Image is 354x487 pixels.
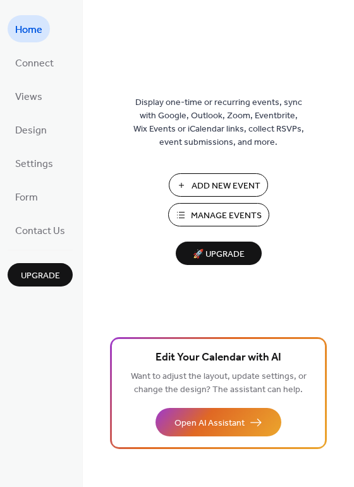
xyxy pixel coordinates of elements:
[8,82,50,109] a: Views
[8,149,61,176] a: Settings
[8,216,73,244] a: Contact Us
[15,87,42,107] span: Views
[8,116,54,143] a: Design
[15,54,54,73] span: Connect
[156,349,281,367] span: Edit Your Calendar with AI
[191,209,262,223] span: Manage Events
[8,15,50,42] a: Home
[192,180,260,193] span: Add New Event
[176,242,262,265] button: 🚀 Upgrade
[8,263,73,287] button: Upgrade
[169,173,268,197] button: Add New Event
[15,221,65,241] span: Contact Us
[15,188,38,207] span: Form
[156,408,281,436] button: Open AI Assistant
[131,368,307,398] span: Want to adjust the layout, update settings, or change the design? The assistant can help.
[15,154,53,174] span: Settings
[8,49,61,76] a: Connect
[183,246,254,263] span: 🚀 Upgrade
[133,96,304,149] span: Display one-time or recurring events, sync with Google, Outlook, Zoom, Eventbrite, Wix Events or ...
[8,183,46,210] a: Form
[21,269,60,283] span: Upgrade
[15,121,47,140] span: Design
[174,417,245,430] span: Open AI Assistant
[168,203,269,226] button: Manage Events
[15,20,42,40] span: Home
